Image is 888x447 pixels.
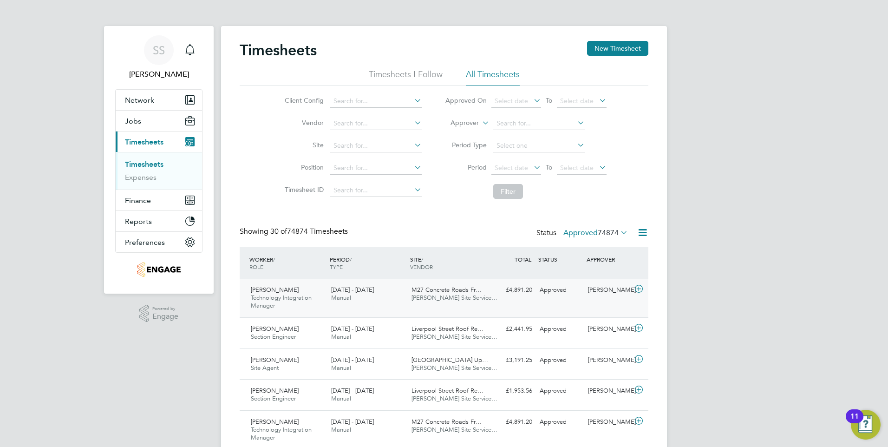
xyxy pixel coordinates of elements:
span: ROLE [249,263,263,270]
div: STATUS [536,251,584,268]
span: [DATE] - [DATE] [331,286,374,294]
span: Manual [331,394,351,402]
button: Timesheets [116,131,202,152]
h2: Timesheets [240,41,317,59]
a: Expenses [125,173,157,182]
input: Search for... [330,139,422,152]
button: Network [116,90,202,110]
li: Timesheets I Follow [369,69,443,85]
label: Position [282,163,324,171]
a: SS[PERSON_NAME] [115,35,202,80]
span: To [543,94,555,106]
label: Site [282,141,324,149]
div: £2,441.95 [488,322,536,337]
span: 30 of [270,227,287,236]
div: WORKER [247,251,327,275]
div: [PERSON_NAME] [584,322,633,337]
span: Manual [331,294,351,302]
div: £3,191.25 [488,353,536,368]
input: Search for... [493,117,585,130]
label: Approved On [445,96,487,105]
span: [PERSON_NAME] Site Service… [411,333,497,341]
div: [PERSON_NAME] [584,414,633,430]
div: APPROVER [584,251,633,268]
span: / [421,256,423,263]
input: Search for... [330,95,422,108]
span: Select date [560,164,594,172]
input: Select one [493,139,585,152]
div: £4,891.20 [488,283,536,298]
input: Search for... [330,162,422,175]
div: Approved [536,414,584,430]
label: Approved [563,228,628,237]
span: [PERSON_NAME] Site Service… [411,364,497,372]
div: Timesheets [116,152,202,190]
span: TYPE [330,263,343,270]
div: [PERSON_NAME] [584,283,633,298]
span: VENDOR [410,263,433,270]
div: £4,891.20 [488,414,536,430]
span: Network [125,96,154,105]
span: [DATE] - [DATE] [331,387,374,394]
span: [PERSON_NAME] Site Service… [411,294,497,302]
label: Approver [437,118,479,128]
button: Reports [116,211,202,231]
div: Status [536,227,630,240]
span: Select date [495,164,528,172]
img: carmichael-logo-retina.png [137,262,180,277]
span: / [350,256,352,263]
span: Powered by [152,305,178,313]
div: SITE [408,251,488,275]
span: Manual [331,333,351,341]
span: [DATE] - [DATE] [331,418,374,426]
input: Search for... [330,117,422,130]
span: Site Agent [251,364,279,372]
span: [DATE] - [DATE] [331,356,374,364]
span: Liverpool Street Roof Re… [411,325,483,333]
div: 11 [850,416,859,428]
span: Technology Integration Manager [251,426,312,441]
div: Approved [536,283,584,298]
span: [PERSON_NAME] Site Service… [411,394,497,402]
label: Vendor [282,118,324,127]
div: Approved [536,383,584,399]
nav: Main navigation [104,26,214,294]
li: All Timesheets [466,69,520,85]
label: Timesheet ID [282,185,324,194]
div: £1,953.56 [488,383,536,399]
span: [GEOGRAPHIC_DATA] Up… [411,356,488,364]
span: Engage [152,313,178,321]
span: Technology Integration Manager [251,294,312,309]
button: Open Resource Center, 11 new notifications [851,410,881,440]
span: Manual [331,364,351,372]
span: [DATE] - [DATE] [331,325,374,333]
a: Powered byEngage [139,305,179,322]
span: Select date [495,97,528,105]
span: 74874 Timesheets [270,227,348,236]
label: Period [445,163,487,171]
a: Go to home page [115,262,202,277]
span: Section Engineer [251,394,296,402]
span: Manual [331,426,351,434]
button: Jobs [116,111,202,131]
input: Search for... [330,184,422,197]
span: [PERSON_NAME] Site Service… [411,426,497,434]
span: [PERSON_NAME] [251,286,299,294]
button: Finance [116,190,202,210]
label: Client Config [282,96,324,105]
span: Liverpool Street Roof Re… [411,387,483,394]
a: Timesheets [125,160,163,169]
div: [PERSON_NAME] [584,383,633,399]
div: Approved [536,353,584,368]
div: Showing [240,227,350,237]
button: Preferences [116,232,202,252]
button: New Timesheet [587,41,648,56]
div: PERIOD [327,251,408,275]
span: 74874 [598,228,619,237]
span: Timesheets [125,138,163,146]
span: [PERSON_NAME] [251,325,299,333]
span: [PERSON_NAME] [251,387,299,394]
span: Preferences [125,238,165,247]
span: Select date [560,97,594,105]
span: Jobs [125,117,141,125]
